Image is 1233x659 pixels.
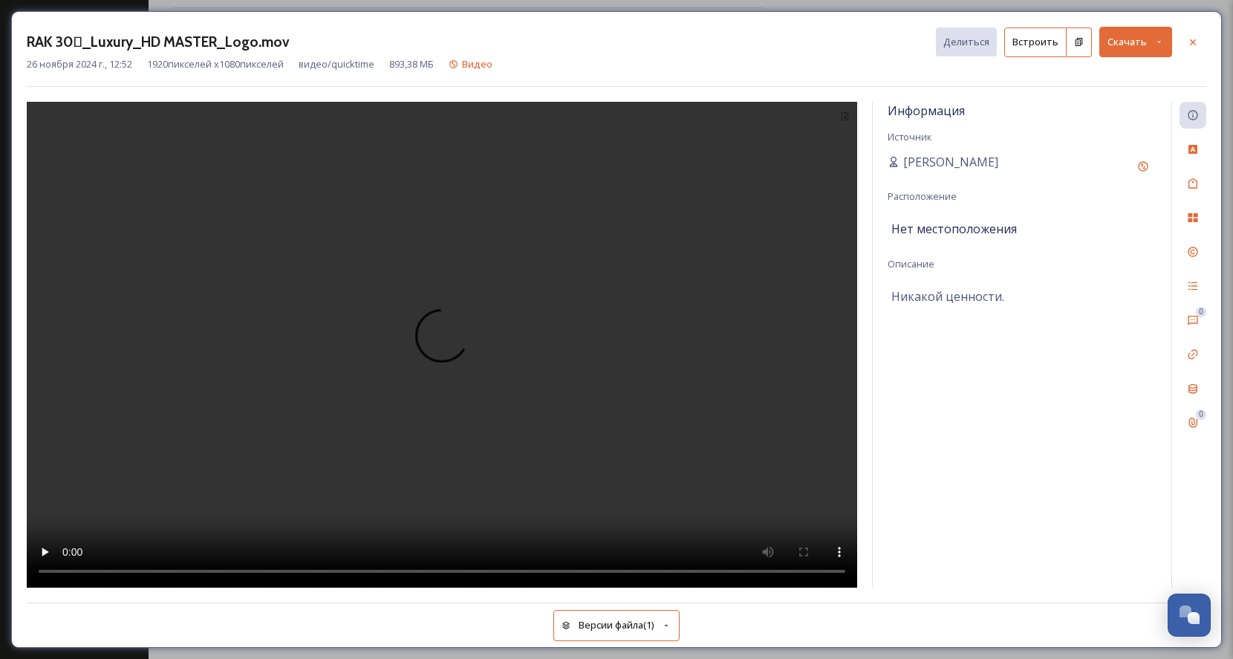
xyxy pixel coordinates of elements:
font: RAK 30_Luxury_HD MASTER_Logo.mov [27,33,290,51]
font: Информация [888,103,965,119]
button: Версии файла(1) [553,610,680,640]
font: Версии файла [579,618,643,632]
font: (1) [643,618,654,632]
button: Открытый чат [1168,594,1211,637]
font: Нет местоположения [891,221,1017,237]
font: видео/quicktime [299,57,374,71]
font: 0 [1199,308,1203,316]
font: Описание [888,257,934,270]
button: Делиться [936,27,997,56]
button: Встроить [1004,27,1067,57]
font: Делиться [943,35,989,48]
font: Никакой ценности. [891,288,1004,305]
font: 26 ноября 2024 г., 12:52 [27,57,132,71]
font: Встроить [1012,35,1058,48]
font: [PERSON_NAME] [903,154,998,170]
font: 1920 [147,57,168,71]
font: пикселей x [168,57,219,71]
font: пикселей [240,57,284,71]
font: 0 [1199,410,1203,418]
font: Скачать [1107,35,1147,48]
font: Видео [462,57,492,71]
font: Источник [888,130,931,143]
font: 1080 [219,57,240,71]
font: Расположение [888,189,957,203]
font: 893,38 МБ [389,57,434,71]
button: Скачать [1099,27,1172,57]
